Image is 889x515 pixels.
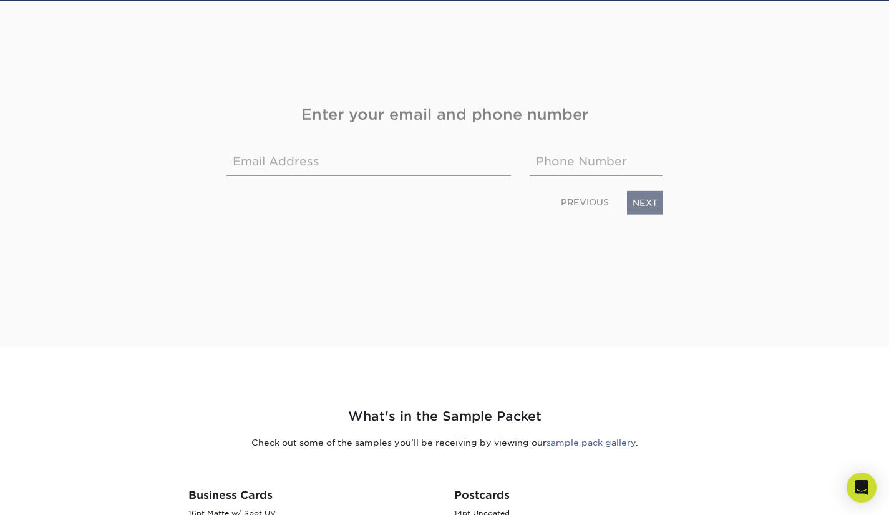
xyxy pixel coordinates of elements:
h4: Enter your email and phone number [226,104,663,126]
p: Check out some of the samples you’ll be receiving by viewing our . [80,436,810,449]
h2: What's in the Sample Packet [80,407,810,426]
a: NEXT [627,191,663,215]
a: sample pack gallery [547,438,636,448]
div: Open Intercom Messenger [847,473,877,503]
a: PREVIOUS [556,192,614,212]
h3: Postcards [454,489,701,501]
h3: Business Cards [188,489,435,501]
